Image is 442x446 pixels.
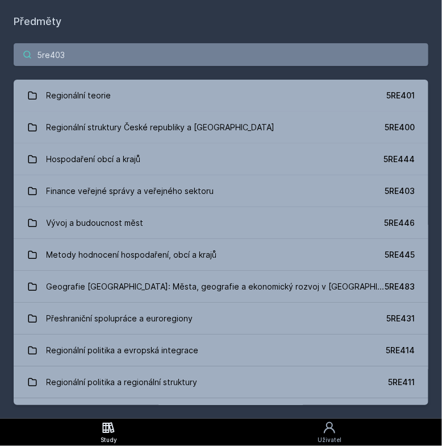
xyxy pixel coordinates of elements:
[14,303,428,334] a: Přeshraniční spolupráce a euroregiony 5RE431
[47,180,214,203] div: Finance veřejné správy a veřejného sektoru
[14,366,428,398] a: Regionální politika a regionální struktury 5RE411
[14,239,428,271] a: Metody hodnocení hospodaření, obcí a krajů 5RE445
[47,212,144,234] div: Vývoj a budoucnost měst
[101,436,117,444] div: Study
[318,436,341,444] div: Uživatel
[47,148,141,171] div: Hospodaření obcí a krajů
[385,249,415,261] div: 5RE445
[386,345,415,356] div: 5RE414
[47,116,275,139] div: Regionální struktury České republiky a [GEOGRAPHIC_DATA]
[14,207,428,239] a: Vývoj a budoucnost měst 5RE446
[388,377,415,388] div: 5RE411
[14,111,428,143] a: Regionální struktury České republiky a [GEOGRAPHIC_DATA] 5RE400
[385,281,415,292] div: 5RE483
[14,43,428,66] input: Název nebo ident předmětu…
[14,14,428,30] h1: Předměty
[14,398,428,430] a: Regionální teorie 5RE451
[47,403,111,426] div: Regionální teorie
[14,334,428,366] a: Regionální politika a evropská integrace 5RE414
[383,154,415,165] div: 5RE444
[14,271,428,303] a: Geografie [GEOGRAPHIC_DATA]: Města, geografie a ekonomický rozvoj v [GEOGRAPHIC_DATA] 5RE483
[47,339,199,362] div: Regionální politika a evropská integrace
[47,243,217,266] div: Metody hodnocení hospodaření, obcí a krajů
[47,371,198,394] div: Regionální politika a regionální struktury
[14,143,428,175] a: Hospodaření obcí a krajů 5RE444
[386,313,415,324] div: 5RE431
[384,217,415,229] div: 5RE446
[385,185,415,197] div: 5RE403
[386,90,415,101] div: 5RE401
[14,175,428,207] a: Finance veřejné správy a veřejného sektoru 5RE403
[14,80,428,111] a: Regionální teorie 5RE401
[47,307,193,330] div: Přeshraniční spolupráce a euroregiony
[47,275,385,298] div: Geografie [GEOGRAPHIC_DATA]: Města, geografie a ekonomický rozvoj v [GEOGRAPHIC_DATA]
[47,84,111,107] div: Regionální teorie
[385,122,415,133] div: 5RE400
